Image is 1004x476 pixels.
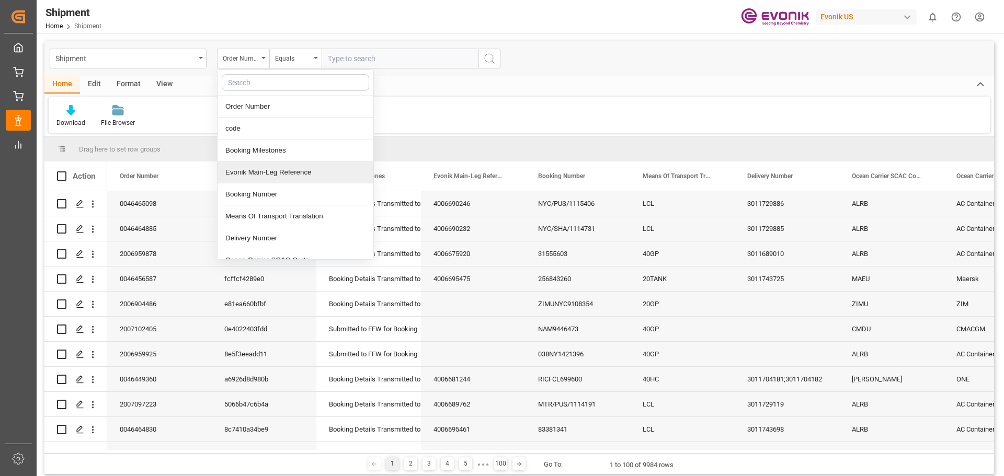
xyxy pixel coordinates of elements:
input: Type to search [322,49,478,68]
div: 31555603 [526,241,630,266]
div: [PERSON_NAME] [839,442,944,467]
div: LCL [630,191,735,216]
div: Press SPACE to select this row. [44,292,107,317]
div: Press SPACE to select this row. [44,342,107,367]
div: 1 [386,457,399,470]
div: ALRB [839,241,944,266]
div: Booking Details Transmitted to SAP [329,242,408,266]
div: NYC/SHA/1114731 [526,216,630,241]
div: 0046464885 [107,216,212,241]
div: 100 [494,457,507,470]
div: ALRB [839,392,944,416]
div: 284857852d6b [212,442,316,467]
div: 40GP [630,342,735,366]
div: NAM9446473 [526,317,630,341]
div: ALRB [839,216,944,241]
div: 0046456587 [107,266,212,291]
div: Equals [275,51,311,63]
div: 40HC [630,367,735,391]
div: Evonik US [816,9,917,25]
div: Booking Details Transmitted to SAP [329,192,408,216]
div: 2006904486 [107,292,212,316]
div: 4 [441,457,454,470]
img: Evonik-brand-mark-Deep-Purple-RGB.jpeg_1700498283.jpeg [741,8,809,26]
div: Press SPACE to select this row. [44,241,107,266]
div: 2006959925 [107,342,212,366]
div: Home [44,76,80,94]
button: show 0 new notifications [921,5,944,29]
div: RICFCL699600 [526,367,630,391]
div: 3011704181;3011704182 [735,367,839,391]
div: 20GP [630,442,735,467]
div: Press SPACE to select this row. [44,367,107,392]
div: LCL [630,216,735,241]
div: Download [56,118,85,127]
div: 0046457900 [107,442,212,467]
div: 0e4022403fdd [212,317,316,341]
div: 20GP [630,292,735,316]
div: 40GP [630,241,735,266]
div: MTR/PUS/1114191 [526,392,630,416]
div: Booking Details Transmitted to SAP [329,292,408,316]
div: 5066b47c6b4a [212,392,316,416]
div: 83381341 [526,417,630,442]
div: 2007097223 [107,392,212,416]
div: MAEU [839,266,944,291]
div: 40GP [630,317,735,341]
div: Booking Details Transmitted to SAP [329,367,408,391]
input: Search [222,74,369,91]
div: 4006675920 [421,241,526,266]
div: 2 [404,457,417,470]
div: ZIMUNYC9108354 [526,292,630,316]
div: 5 [459,457,472,470]
div: Press SPACE to select this row. [44,417,107,442]
div: 4006695461 [421,417,526,442]
div: Press SPACE to select this row. [44,266,107,292]
div: Submitted to FFW for Booking [329,317,408,341]
div: [PERSON_NAME] [839,367,944,391]
div: ALRB [839,342,944,366]
span: Evonik Main-Leg Reference [433,172,504,180]
span: Drag here to set row groups [79,145,161,153]
div: Means Of Transport Translation [218,205,373,227]
div: Booking Details Transmitted to SAP [329,417,408,442]
div: 8c7410a34be9 [212,417,316,442]
div: Ocean Carrier SCAC Code [218,249,373,271]
div: 2007102405 [107,317,212,341]
div: Press SPACE to select this row. [44,216,107,241]
div: 038NY1421396 [526,342,630,366]
div: 4006689762 [421,392,526,416]
div: View [149,76,180,94]
div: Press SPACE to select this row. [44,317,107,342]
div: Booking Details Transmitted to SAP [329,267,408,291]
div: CMDU [839,317,944,341]
div: 4006695460 [421,442,526,467]
button: Help Center [944,5,968,29]
div: Press SPACE to select this row. [44,392,107,417]
div: 3011729886 [735,191,839,216]
div: 4006690246 [421,191,526,216]
button: search button [478,49,500,68]
div: 0046449360 [107,367,212,391]
div: 3011729885 [735,216,839,241]
div: ● ● ● [477,460,489,468]
div: Shipment [55,51,195,64]
div: Order Number [218,96,373,118]
a: Home [45,22,63,30]
button: open menu [269,49,322,68]
div: ALRB [839,191,944,216]
div: Submitted to FFW for Booking [329,342,408,366]
div: 4006690232 [421,216,526,241]
span: Order Number [120,172,158,180]
div: 1 to 100 of 9984 rows [610,460,674,470]
div: Booking Number [218,183,373,205]
div: LCL [630,417,735,442]
div: e81ea660bfbf [212,292,316,316]
div: 3011743694 [735,442,839,467]
button: open menu [50,49,207,68]
div: 3011689010 [735,241,839,266]
div: Booking Details Transmitted to SAP [329,217,408,241]
div: Go To: [544,459,563,470]
span: Means Of Transport Translation [643,172,713,180]
div: 0046464830 [107,417,212,442]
